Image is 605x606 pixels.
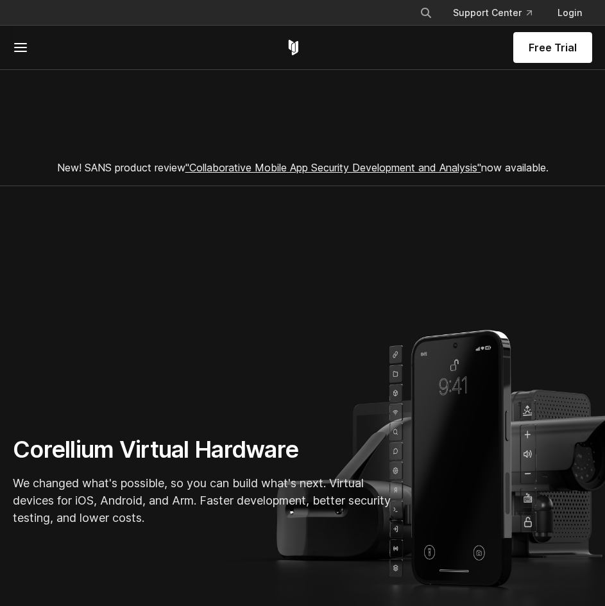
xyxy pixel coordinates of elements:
[57,161,549,174] span: New! SANS product review now available.
[185,161,481,174] a: "Collaborative Mobile App Security Development and Analysis"
[414,1,438,24] button: Search
[285,40,302,55] a: Corellium Home
[409,1,592,24] div: Navigation Menu
[443,1,542,24] a: Support Center
[513,32,592,63] a: Free Trial
[547,1,592,24] a: Login
[13,474,398,526] p: We changed what's possible, so you can build what's next. Virtual devices for iOS, Android, and A...
[13,435,398,464] h1: Corellium Virtual Hardware
[529,40,577,55] span: Free Trial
